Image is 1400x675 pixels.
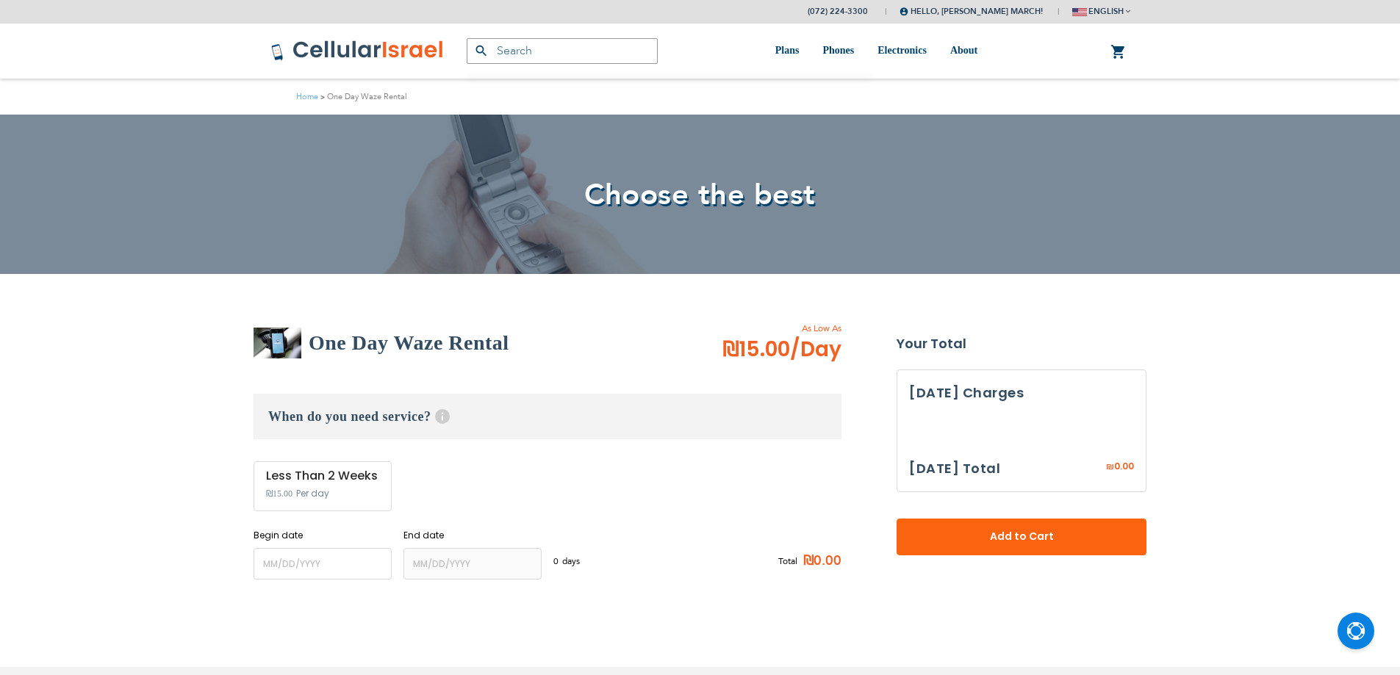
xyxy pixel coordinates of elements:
a: Plans [775,24,800,79]
h3: When do you need service? [254,394,841,439]
label: Begin date [254,529,392,542]
a: About [950,24,977,79]
span: 0 [553,555,562,568]
a: (072) 224-3300 [808,6,868,17]
span: Total [778,555,797,568]
img: english [1072,8,1087,16]
img: One Day Waze Rental [254,328,301,358]
button: english [1072,1,1130,22]
button: Add to Cart [897,519,1146,555]
a: Phones [822,24,854,79]
span: ₪0.00 [797,550,841,572]
span: About [950,45,977,56]
span: /Day [790,335,841,364]
strong: Your Total [897,333,1146,355]
span: Phones [822,45,854,56]
div: Less Than 2 Weeks [266,469,379,483]
span: days [562,555,580,568]
input: MM/DD/YYYY [254,548,392,580]
img: Cellular Israel Logo [270,40,445,62]
h2: One Day Waze Rental [309,328,509,358]
h3: [DATE] Total [909,458,1000,480]
span: ₪15.00 [266,488,292,499]
h3: [DATE] Charges [909,382,1134,404]
span: Hello, [PERSON_NAME] march! [900,6,1043,17]
a: Electronics [877,24,927,79]
li: One Day Waze Rental [318,90,407,104]
input: Search [467,38,658,64]
span: Plans [775,45,800,56]
a: Home [296,91,318,102]
span: 0.00 [1114,460,1134,472]
span: Choose the best [584,175,816,215]
span: Help [435,409,450,424]
span: Per day [296,487,329,500]
span: ₪ [1106,461,1114,474]
span: ₪15.00 [722,335,841,364]
span: Add to Cart [945,529,1098,544]
span: As Low As [683,322,841,335]
label: End date [403,529,542,542]
input: MM/DD/YYYY [403,548,542,580]
span: Electronics [877,45,927,56]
